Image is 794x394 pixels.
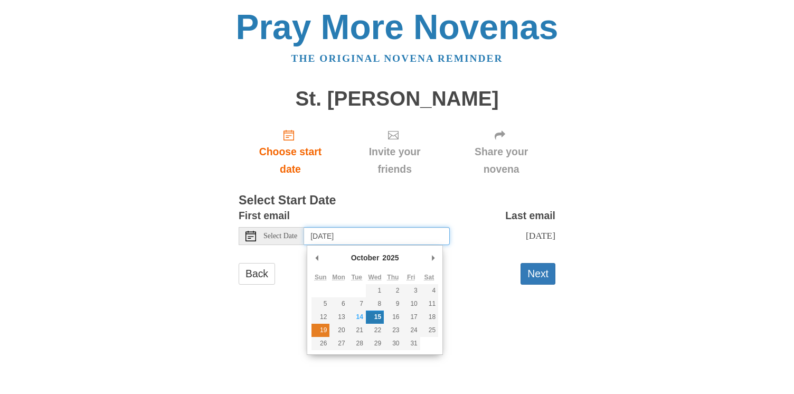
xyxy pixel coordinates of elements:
span: [DATE] [526,230,555,241]
button: Next [521,263,555,285]
button: 9 [384,297,402,311]
button: 24 [402,324,420,337]
div: October [349,250,381,266]
button: 1 [366,284,384,297]
abbr: Thursday [387,274,399,281]
button: 27 [329,337,347,350]
button: 3 [402,284,420,297]
div: Click "Next" to confirm your start date first. [342,120,447,183]
button: Next Month [428,250,438,266]
a: The original novena reminder [291,53,503,64]
button: 23 [384,324,402,337]
button: 22 [366,324,384,337]
abbr: Tuesday [352,274,362,281]
button: 28 [348,337,366,350]
button: 6 [329,297,347,311]
button: 4 [420,284,438,297]
button: 11 [420,297,438,311]
span: Select Date [263,232,297,240]
button: 25 [420,324,438,337]
label: First email [239,207,290,224]
a: Back [239,263,275,285]
a: Pray More Novenas [236,7,559,46]
span: Choose start date [249,143,332,178]
button: 8 [366,297,384,311]
span: Share your novena [458,143,545,178]
button: 2 [384,284,402,297]
button: 19 [311,324,329,337]
abbr: Monday [332,274,345,281]
abbr: Wednesday [368,274,382,281]
h3: Select Start Date [239,194,555,208]
div: 2025 [381,250,400,266]
button: 5 [311,297,329,311]
button: 10 [402,297,420,311]
abbr: Saturday [424,274,434,281]
h1: St. [PERSON_NAME] [239,88,555,110]
button: 7 [348,297,366,311]
button: 21 [348,324,366,337]
button: 16 [384,311,402,324]
div: Click "Next" to confirm your start date first. [447,120,555,183]
button: 12 [311,311,329,324]
button: 13 [329,311,347,324]
label: Last email [505,207,555,224]
input: Use the arrow keys to pick a date [304,227,450,245]
button: 20 [329,324,347,337]
button: 26 [311,337,329,350]
button: 15 [366,311,384,324]
button: 18 [420,311,438,324]
button: 14 [348,311,366,324]
span: Invite your friends [353,143,437,178]
button: Previous Month [311,250,322,266]
abbr: Sunday [315,274,327,281]
button: 30 [384,337,402,350]
a: Choose start date [239,120,342,183]
button: 17 [402,311,420,324]
abbr: Friday [407,274,415,281]
button: 29 [366,337,384,350]
button: 31 [402,337,420,350]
